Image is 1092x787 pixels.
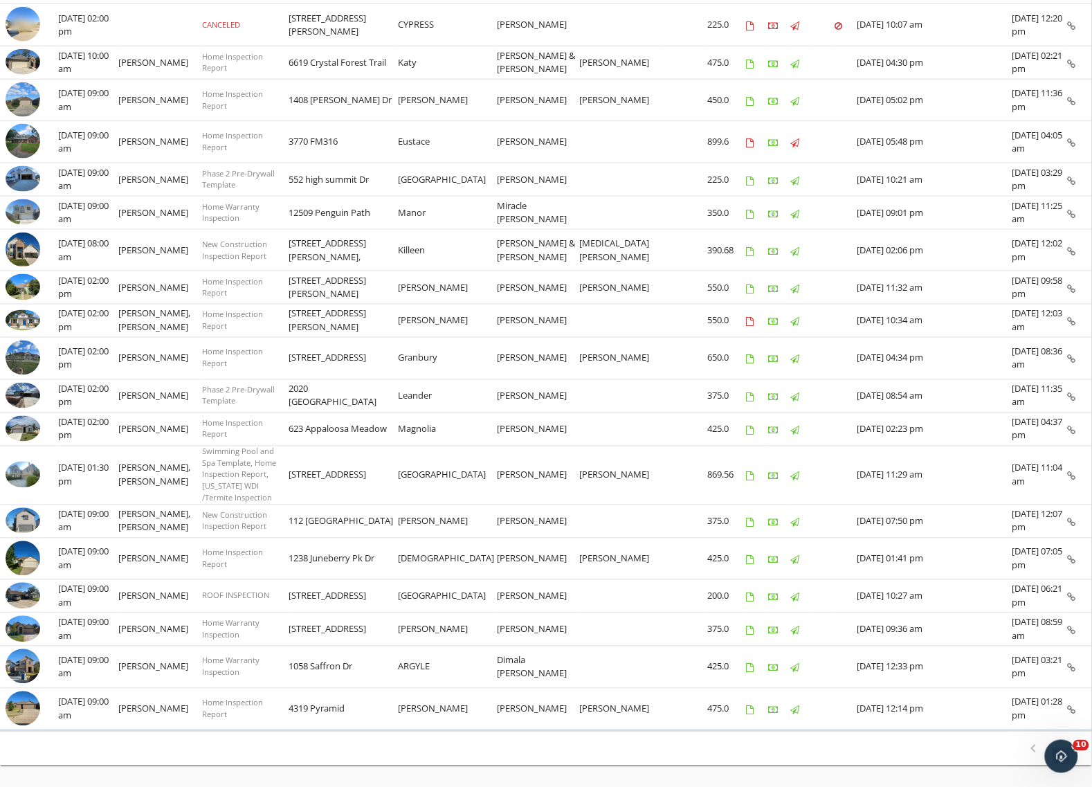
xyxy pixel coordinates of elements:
[497,646,579,689] td: Dimala [PERSON_NAME]
[6,583,40,609] img: 9556022%2Fcover_photos%2FaVzQuXuvPXMIv8d5hjdR%2Fsmall.jpg
[708,538,747,580] td: 425.0
[398,271,497,305] td: [PERSON_NAME]
[497,413,579,446] td: [PERSON_NAME]
[6,199,40,225] img: 9355102%2Freports%2F9cc10bf6-f23a-44f3-94e7-db73d7111673%2Fcover_photos%2F9ndFkQ4xIqliB9quKTFB%2F...
[289,305,399,338] td: [STREET_ADDRESS][PERSON_NAME]
[58,229,118,271] td: [DATE] 08:00 am
[857,196,1012,229] td: [DATE] 09:01 pm
[118,379,202,413] td: [PERSON_NAME]
[497,379,579,413] td: [PERSON_NAME]
[118,580,202,613] td: [PERSON_NAME]
[118,79,202,121] td: [PERSON_NAME]
[1012,580,1068,613] td: [DATE] 06:21 pm
[580,271,661,305] td: [PERSON_NAME]
[857,305,1012,338] td: [DATE] 10:34 am
[6,416,40,442] img: 9517609%2Fcover_photos%2FVvQBdYYXBAtyq6DK9JiZ%2Fsmall.jpg
[289,46,399,79] td: 6619 Crystal Forest Trail
[1012,413,1068,446] td: [DATE] 04:37 pm
[497,338,579,380] td: [PERSON_NAME]
[857,229,1012,271] td: [DATE] 02:06 pm
[857,79,1012,121] td: [DATE] 05:02 pm
[118,505,202,538] td: [PERSON_NAME], [PERSON_NAME]
[708,271,747,305] td: 550.0
[6,341,40,375] img: 9544678%2Fcover_photos%2FOfYInAgjaQtW9GIJAfrI%2Fsmall.jpg
[398,580,497,613] td: [GEOGRAPHIC_DATA]
[398,379,497,413] td: Leander
[58,413,118,446] td: [DATE] 02:00 pm
[398,413,497,446] td: Magnolia
[58,46,118,79] td: [DATE] 10:00 am
[857,4,1012,46] td: [DATE] 10:07 am
[1012,688,1068,730] td: [DATE] 01:28 pm
[1012,505,1068,538] td: [DATE] 12:07 pm
[118,305,202,338] td: [PERSON_NAME], [PERSON_NAME]
[289,446,399,505] td: [STREET_ADDRESS]
[1012,538,1068,580] td: [DATE] 07:05 pm
[202,418,263,440] span: Home Inspection Report
[1012,446,1068,505] td: [DATE] 11:04 am
[580,688,661,730] td: [PERSON_NAME]
[497,4,579,46] td: [PERSON_NAME]
[580,79,661,121] td: [PERSON_NAME]
[202,51,263,73] span: Home Inspection Report
[708,446,747,505] td: 869.56
[398,121,497,163] td: Eustace
[6,82,40,117] img: 9566097%2Fcover_photos%2FkabZOq6piB61DwKim129%2Fsmall.jpg
[289,196,399,229] td: 12509 Penguin Path
[289,613,399,646] td: [STREET_ADDRESS]
[497,613,579,646] td: [PERSON_NAME]
[289,79,399,121] td: 1408 [PERSON_NAME] Dr
[202,548,263,570] span: Home Inspection Report
[289,580,399,613] td: [STREET_ADDRESS]
[708,413,747,446] td: 425.0
[497,46,579,79] td: [PERSON_NAME] & [PERSON_NAME]
[857,538,1012,580] td: [DATE] 01:41 pm
[202,276,263,298] span: Home Inspection Report
[1073,740,1089,751] span: 10
[289,646,399,689] td: 1058 Saffron Dr
[202,19,240,30] span: CANCELED
[289,229,399,271] td: [STREET_ADDRESS][PERSON_NAME],
[289,4,399,46] td: [STREET_ADDRESS][PERSON_NAME]
[1012,271,1068,305] td: [DATE] 09:58 pm
[202,309,263,332] span: Home Inspection Report
[580,446,661,505] td: [PERSON_NAME]
[708,379,747,413] td: 375.0
[118,271,202,305] td: [PERSON_NAME]
[580,338,661,380] td: [PERSON_NAME]
[708,505,747,538] td: 375.0
[289,271,399,305] td: [STREET_ADDRESS][PERSON_NAME]
[857,446,1012,505] td: [DATE] 11:29 am
[6,310,40,330] img: 9556079%2Fcover_photos%2FKge7hRLyU842mAxophaX%2Fsmall.jpg
[6,124,40,159] img: 9559839%2Fcover_photos%2FMvm86QxFJXimYHyVG9av%2Fsmall.jpg
[497,505,579,538] td: [PERSON_NAME]
[118,688,202,730] td: [PERSON_NAME]
[857,413,1012,446] td: [DATE] 02:23 pm
[202,201,260,224] span: Home Warranty Inspection
[708,4,747,46] td: 225.0
[398,538,497,580] td: [DEMOGRAPHIC_DATA]
[118,538,202,580] td: [PERSON_NAME]
[857,379,1012,413] td: [DATE] 08:54 am
[289,163,399,196] td: 552 high summit Dr
[118,338,202,380] td: [PERSON_NAME]
[398,163,497,196] td: [GEOGRAPHIC_DATA]
[202,385,275,407] span: Phase 2 Pre-Drywall Template
[289,413,399,446] td: 623 Appaloosa Meadow
[1012,4,1068,46] td: [DATE] 12:20 pm
[202,130,263,152] span: Home Inspection Report
[857,121,1012,163] td: [DATE] 05:48 pm
[58,305,118,338] td: [DATE] 02:00 pm
[708,613,747,646] td: 375.0
[497,229,579,271] td: [PERSON_NAME] & [PERSON_NAME]
[58,538,118,580] td: [DATE] 09:00 am
[497,196,579,229] td: Miracle [PERSON_NAME]
[58,505,118,538] td: [DATE] 09:00 am
[6,508,40,534] img: 9560543%2Fcover_photos%2FMT7nQkkpX8xWRejxKnbc%2Fsmall.jpg
[857,163,1012,196] td: [DATE] 10:21 am
[58,613,118,646] td: [DATE] 09:00 am
[708,79,747,121] td: 450.0
[708,646,747,689] td: 425.0
[398,646,497,689] td: ARGYLE
[708,121,747,163] td: 899.6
